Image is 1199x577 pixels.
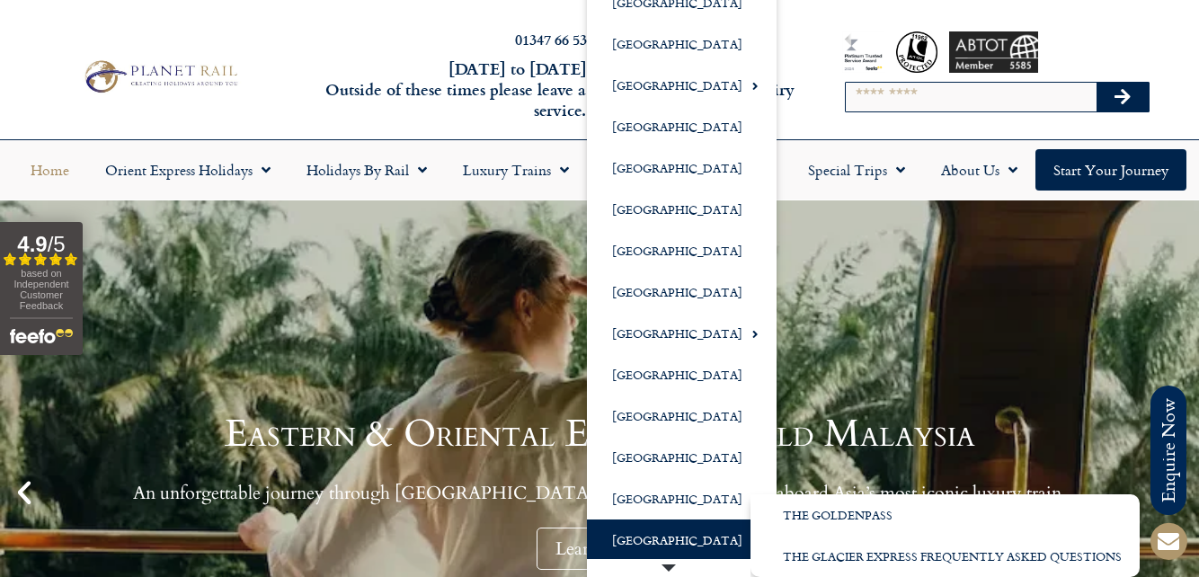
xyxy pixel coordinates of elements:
button: Search [1097,83,1149,111]
a: [GEOGRAPHIC_DATA] [587,230,777,271]
p: An unforgettable journey through [GEOGRAPHIC_DATA]’s jungles and coastlines aboard Asia’s most ic... [133,482,1066,504]
a: [GEOGRAPHIC_DATA] [587,519,777,561]
a: [GEOGRAPHIC_DATA] [587,395,777,437]
div: Previous slide [9,477,40,508]
img: Planet Rail Train Holidays Logo [78,57,242,96]
a: Luxury Trains [445,149,587,191]
a: Holidays by Rail [289,149,445,191]
a: [GEOGRAPHIC_DATA] [587,478,777,519]
a: [GEOGRAPHIC_DATA] [587,147,777,189]
a: Orient Express Holidays [87,149,289,191]
a: 01347 66 53 33 [515,29,605,49]
a: Start your Journey [1035,149,1186,191]
a: [GEOGRAPHIC_DATA] [587,189,777,230]
a: [GEOGRAPHIC_DATA] [587,271,777,313]
h1: Eastern & Oriental Express – Wild Malaysia [133,415,1066,453]
a: [GEOGRAPHIC_DATA] [587,106,777,147]
a: Home [13,149,87,191]
h6: [DATE] to [DATE] 9am – 5pm Outside of these times please leave a message on our 24/7 enquiry serv... [324,58,795,121]
a: The GoldenPass [750,494,1140,536]
a: Learn More [537,528,663,570]
nav: Menu [9,149,1190,191]
a: The Glacier Express Frequently Asked Questions [750,536,1140,577]
a: About Us [923,149,1035,191]
ul: [GEOGRAPHIC_DATA] [750,494,1140,577]
a: Special Trips [790,149,923,191]
a: [GEOGRAPHIC_DATA] [587,23,777,65]
a: [GEOGRAPHIC_DATA] [587,65,777,106]
a: [GEOGRAPHIC_DATA] [587,437,777,478]
a: [GEOGRAPHIC_DATA] [587,354,777,395]
a: [GEOGRAPHIC_DATA] [587,313,777,354]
